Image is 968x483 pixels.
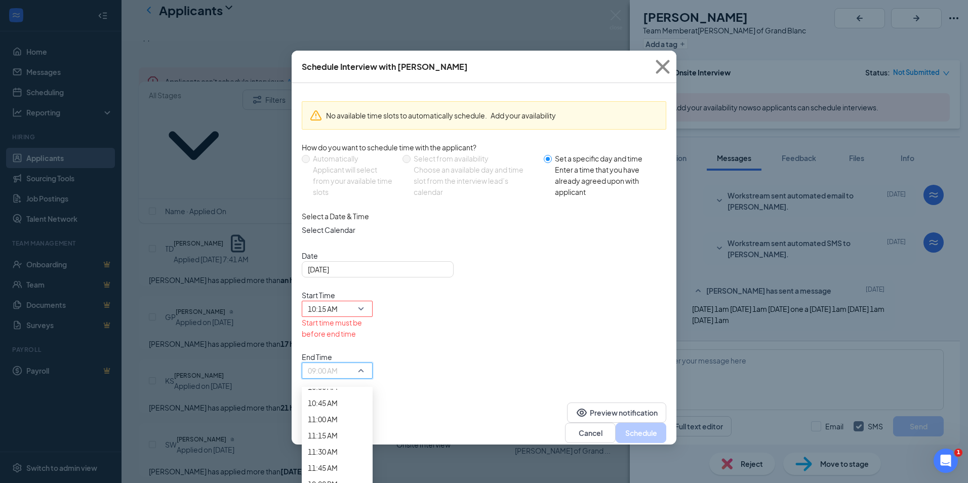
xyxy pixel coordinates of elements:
[308,462,338,473] span: 11:45 AM
[326,110,658,121] div: No available time slots to automatically schedule.
[302,61,468,72] div: Schedule Interview with [PERSON_NAME]
[414,164,536,197] div: Choose an available day and time slot from the interview lead’s calendar
[491,110,556,121] button: Add your availability
[302,224,666,235] span: Select Calendar
[302,317,373,339] div: Start time must be before end time
[313,153,394,164] div: Automatically
[954,449,962,457] span: 1
[565,423,616,443] button: Cancel
[308,430,338,441] span: 11:15 AM
[576,407,588,419] svg: Eye
[313,164,394,197] div: Applicant will select from your available time slots
[649,53,676,80] svg: Cross
[308,446,338,457] span: 11:30 AM
[302,351,373,363] span: End Time
[934,449,958,473] iframe: Intercom live chat
[414,153,536,164] div: Select from availability
[649,51,676,83] button: Close
[616,423,666,443] button: Schedule
[308,397,338,409] span: 10:45 AM
[567,402,666,423] button: EyePreview notification
[308,264,446,275] input: Aug 29, 2025
[310,109,322,122] svg: Warning
[308,363,338,378] span: 09:00 AM
[555,164,658,197] div: Enter a time that you have already agreed upon with applicant
[302,211,666,222] div: Select a Date & Time
[302,250,666,261] span: Date
[302,142,666,153] div: How do you want to schedule time with the applicant?
[302,290,373,301] span: Start Time
[555,153,658,164] div: Set a specific day and time
[308,414,338,425] span: 11:00 AM
[308,301,338,316] span: 10:15 AM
